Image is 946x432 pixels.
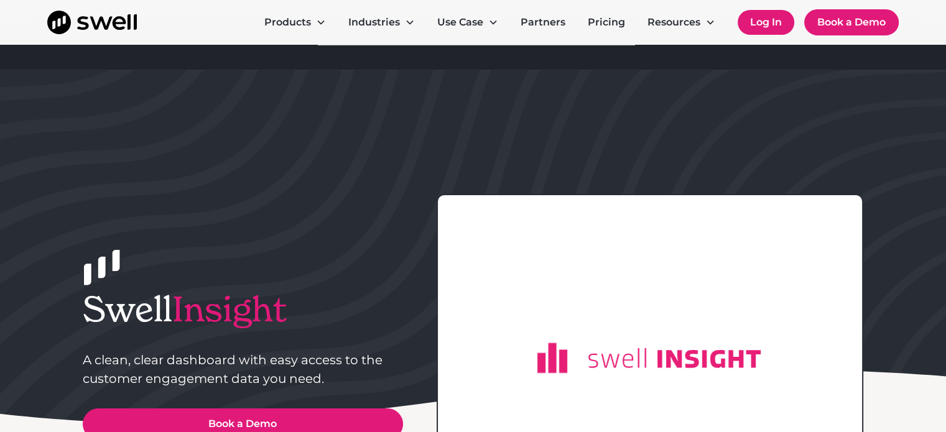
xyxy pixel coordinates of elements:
div: Use Case [427,10,508,35]
div: Resources [647,15,700,30]
h1: Swell [83,288,403,330]
div: Products [264,15,311,30]
a: Partners [511,10,575,35]
div: Products [254,10,336,35]
div: Industries [348,15,400,30]
div: Use Case [437,15,483,30]
span: Insight [172,287,287,331]
p: A clean, clear dashboard with easy access to the customer engagement data you need. [83,351,403,388]
a: home [47,11,137,34]
a: Book a Demo [804,9,899,35]
a: Pricing [578,10,635,35]
div: Resources [638,10,725,35]
div: Industries [338,10,425,35]
a: Log In [738,10,794,35]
